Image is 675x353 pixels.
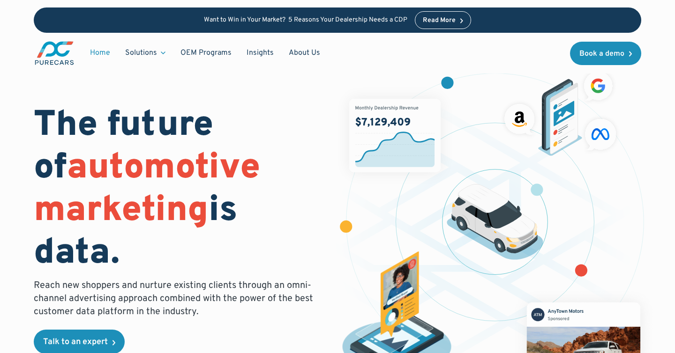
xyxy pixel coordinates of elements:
[125,48,157,58] div: Solutions
[34,105,326,276] h1: The future of is data.
[579,50,624,58] div: Book a demo
[500,67,621,156] img: ads on social media and advertising partners
[447,184,543,260] img: illustration of a vehicle
[82,44,118,62] a: Home
[423,17,456,24] div: Read More
[349,99,441,172] img: chart showing monthly dealership revenue of $7m
[173,44,239,62] a: OEM Programs
[34,146,260,234] span: automotive marketing
[34,40,75,66] img: purecars logo
[570,42,641,65] a: Book a demo
[34,40,75,66] a: main
[415,11,471,29] a: Read More
[43,338,108,346] div: Talk to an expert
[34,279,319,318] p: Reach new shoppers and nurture existing clients through an omni-channel advertising approach comb...
[281,44,328,62] a: About Us
[239,44,281,62] a: Insights
[118,44,173,62] div: Solutions
[204,16,407,24] p: Want to Win in Your Market? 5 Reasons Your Dealership Needs a CDP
